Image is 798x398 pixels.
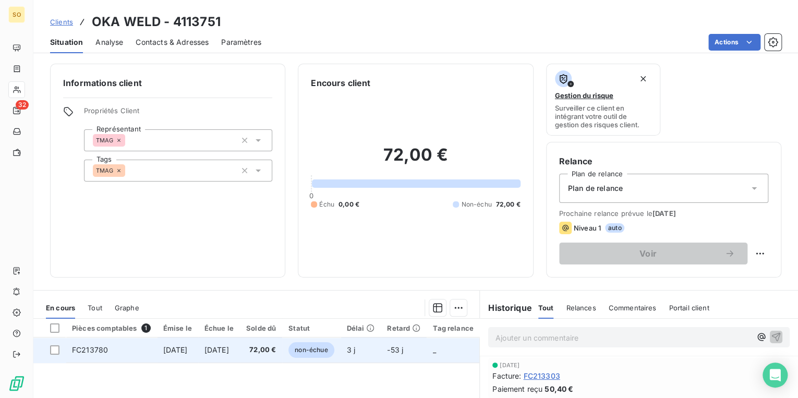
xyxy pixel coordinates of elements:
[387,324,420,332] div: Retard
[95,37,123,47] span: Analyse
[72,345,108,354] span: FC213780
[63,77,272,89] h6: Informations client
[559,243,747,264] button: Voir
[163,345,188,354] span: [DATE]
[492,383,542,394] span: Paiement reçu
[555,104,652,129] span: Surveiller ce client en intégrant votre outil de gestion des risques client.
[387,345,403,354] span: -53 j
[84,106,272,121] span: Propriétés Client
[496,200,521,209] span: 72,00 €
[311,77,370,89] h6: Encours client
[50,17,73,27] a: Clients
[566,304,596,312] span: Relances
[163,324,192,332] div: Émise le
[461,200,491,209] span: Non-échu
[433,324,486,332] div: Tag relance
[16,100,29,110] span: 32
[125,166,134,175] input: Ajouter une valeur
[288,324,334,332] div: Statut
[246,345,276,355] span: 72,00 €
[338,200,359,209] span: 0,00 €
[347,345,355,354] span: 3 j
[347,324,375,332] div: Délai
[96,137,114,143] span: TMAG
[50,37,83,47] span: Situation
[492,370,521,381] span: Facture :
[96,167,114,174] span: TMAG
[115,304,139,312] span: Graphe
[141,323,151,333] span: 1
[480,301,532,314] h6: Historique
[311,144,520,176] h2: 72,00 €
[572,249,724,258] span: Voir
[204,345,229,354] span: [DATE]
[46,304,75,312] span: En cours
[204,324,234,332] div: Échue le
[559,209,768,218] span: Prochaine relance prévue le
[763,363,788,388] div: Open Intercom Messenger
[555,91,613,100] span: Gestion du risque
[8,375,25,392] img: Logo LeanPay
[568,183,623,194] span: Plan de relance
[246,324,276,332] div: Solde dû
[8,6,25,23] div: SO
[574,224,601,232] span: Niveau 1
[545,383,573,394] span: 50,40 €
[433,345,436,354] span: _
[559,155,768,167] h6: Relance
[319,200,334,209] span: Échu
[608,304,656,312] span: Commentaires
[92,13,221,31] h3: OKA WELD - 4113751
[652,209,676,218] span: [DATE]
[546,64,661,136] button: Gestion du risqueSurveiller ce client en intégrant votre outil de gestion des risques client.
[605,223,625,233] span: auto
[708,34,760,51] button: Actions
[523,370,560,381] span: FC213303
[125,136,134,145] input: Ajouter une valeur
[136,37,209,47] span: Contacts & Adresses
[72,323,151,333] div: Pièces comptables
[288,342,334,358] span: non-échue
[221,37,261,47] span: Paramètres
[50,18,73,26] span: Clients
[500,362,519,368] span: [DATE]
[309,191,313,200] span: 0
[669,304,709,312] span: Portail client
[538,304,554,312] span: Tout
[88,304,102,312] span: Tout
